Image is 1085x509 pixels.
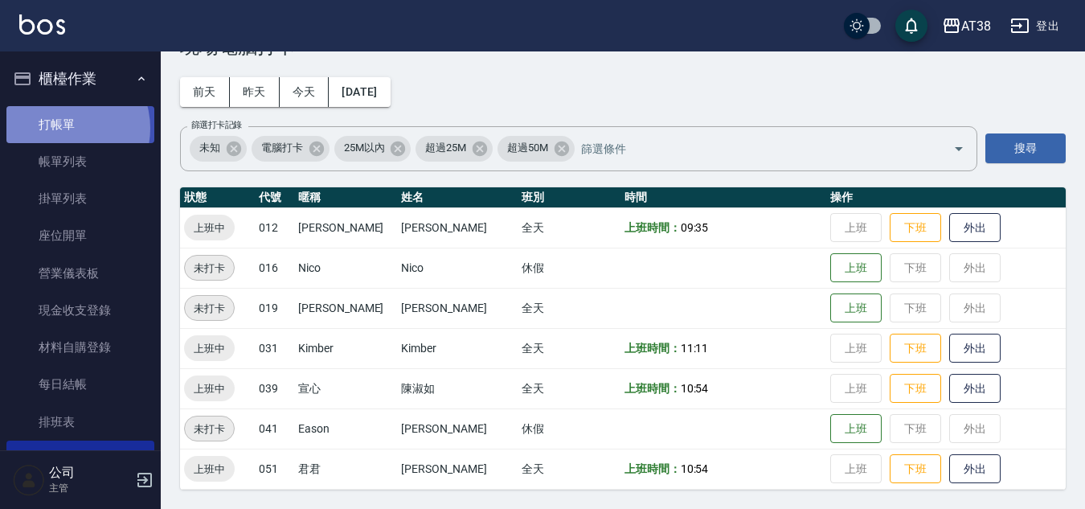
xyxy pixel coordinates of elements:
button: 下班 [890,374,941,404]
button: 櫃檯作業 [6,58,154,100]
label: 篩選打卡記錄 [191,119,242,131]
button: 昨天 [230,77,280,107]
span: 25M以內 [334,140,395,156]
a: 座位開單 [6,217,154,254]
button: 外出 [949,334,1001,363]
a: 排班表 [6,404,154,441]
h5: 公司 [49,465,131,481]
td: 全天 [518,449,620,489]
button: 上班 [830,293,882,323]
b: 上班時間： [624,221,681,234]
button: 外出 [949,454,1001,484]
span: 10:54 [681,462,709,475]
a: 材料自購登錄 [6,329,154,366]
th: 班別 [518,187,620,208]
button: 上班 [830,414,882,444]
button: 登出 [1004,11,1066,41]
a: 現金收支登錄 [6,292,154,329]
img: Person [13,464,45,496]
th: 暱稱 [294,187,397,208]
span: 上班中 [184,340,235,357]
td: 031 [255,328,294,368]
span: 11:11 [681,342,709,355]
button: AT38 [936,10,997,43]
td: [PERSON_NAME] [397,288,517,328]
span: 未打卡 [185,300,234,317]
td: [PERSON_NAME] [397,449,517,489]
div: 超過50M [497,136,575,162]
button: 外出 [949,374,1001,404]
a: 打帳單 [6,106,154,143]
span: 未打卡 [185,260,234,277]
button: 下班 [890,213,941,243]
div: 未知 [190,136,247,162]
img: Logo [19,14,65,35]
td: Nico [397,248,517,288]
td: [PERSON_NAME] [294,207,397,248]
button: 今天 [280,77,330,107]
button: 下班 [890,334,941,363]
span: 10:54 [681,382,709,395]
td: [PERSON_NAME] [397,207,517,248]
td: 陳淑如 [397,368,517,408]
span: 超過25M [416,140,476,156]
input: 篩選條件 [577,134,925,162]
th: 操作 [826,187,1066,208]
td: 全天 [518,328,620,368]
div: 電腦打卡 [252,136,330,162]
td: Eason [294,408,397,449]
td: Kimber [294,328,397,368]
button: 上班 [830,253,882,283]
th: 狀態 [180,187,255,208]
td: 君君 [294,449,397,489]
a: 每日結帳 [6,366,154,403]
td: 051 [255,449,294,489]
span: 電腦打卡 [252,140,313,156]
th: 時間 [620,187,827,208]
span: 上班中 [184,220,235,236]
td: 全天 [518,207,620,248]
div: AT38 [961,16,991,36]
td: 全天 [518,368,620,408]
th: 姓名 [397,187,517,208]
span: 未打卡 [185,421,234,437]
span: 超過50M [497,140,558,156]
span: 上班中 [184,380,235,397]
td: 019 [255,288,294,328]
td: 休假 [518,408,620,449]
td: 016 [255,248,294,288]
p: 主管 [49,481,131,495]
button: 外出 [949,213,1001,243]
button: 下班 [890,454,941,484]
button: save [895,10,927,42]
a: 現場電腦打卡 [6,441,154,478]
span: 09:35 [681,221,709,234]
button: [DATE] [329,77,390,107]
button: 搜尋 [985,133,1066,163]
td: Nico [294,248,397,288]
div: 超過25M [416,136,493,162]
button: Open [946,136,972,162]
span: 上班中 [184,461,235,478]
td: 039 [255,368,294,408]
td: 宣心 [294,368,397,408]
b: 上班時間： [624,462,681,475]
button: 前天 [180,77,230,107]
a: 帳單列表 [6,143,154,180]
a: 掛單列表 [6,180,154,217]
b: 上班時間： [624,382,681,395]
td: [PERSON_NAME] [294,288,397,328]
th: 代號 [255,187,294,208]
td: 全天 [518,288,620,328]
td: Kimber [397,328,517,368]
a: 營業儀表板 [6,255,154,292]
td: 041 [255,408,294,449]
td: [PERSON_NAME] [397,408,517,449]
div: 25M以內 [334,136,411,162]
td: 休假 [518,248,620,288]
td: 012 [255,207,294,248]
b: 上班時間： [624,342,681,355]
span: 未知 [190,140,230,156]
